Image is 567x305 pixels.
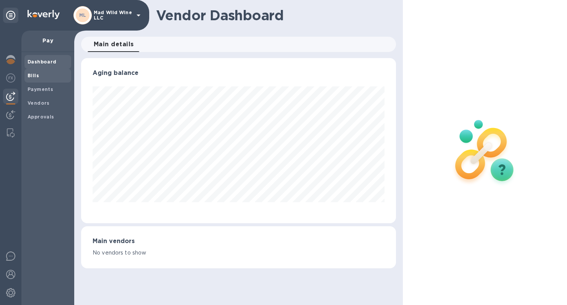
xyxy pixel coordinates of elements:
p: Pay [28,37,68,44]
img: Foreign exchange [6,73,15,83]
b: ML [79,12,86,18]
h3: Aging balance [93,70,385,77]
h1: Vendor Dashboard [156,7,391,23]
b: Approvals [28,114,54,120]
b: Bills [28,73,39,78]
div: Unpin categories [3,8,18,23]
img: Logo [28,10,60,19]
p: No vendors to show [93,249,385,257]
p: Mad Wild Wine LLC [94,10,132,21]
h3: Main vendors [93,238,385,245]
span: Main details [94,39,134,50]
b: Vendors [28,100,50,106]
b: Payments [28,86,53,92]
b: Dashboard [28,59,57,65]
